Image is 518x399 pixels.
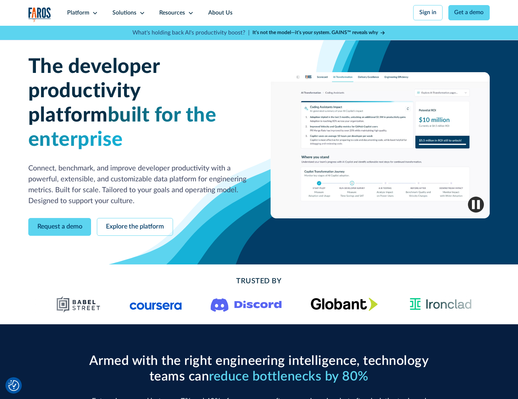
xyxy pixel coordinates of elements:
a: home [28,7,52,22]
h2: Armed with the right engineering intelligence, technology teams can [86,353,432,384]
img: Logo of the online learning platform Coursera. [129,299,182,310]
h2: Trusted By [86,276,432,287]
img: Logo of the analytics and reporting company Faros. [28,7,52,22]
div: Solutions [112,9,136,17]
span: built for the enterprise [28,105,217,150]
div: Platform [67,9,89,17]
a: Request a demo [28,218,91,236]
img: Globant's logo [311,297,378,311]
img: Pause video [468,197,484,213]
img: Logo of the communication platform Discord. [210,297,281,312]
a: Sign in [413,5,443,20]
a: Explore the platform [97,218,173,236]
img: Revisit consent button [8,380,19,391]
h1: The developer productivity platform [28,55,248,152]
button: Cookie Settings [8,380,19,391]
img: Ironclad Logo [407,296,475,313]
p: Connect, benchmark, and improve developer productivity with a powerful, extensible, and customiza... [28,163,248,206]
img: Babel Street logo png [56,296,100,313]
a: It’s not the model—it’s your system. GAINS™ reveals why [252,29,386,37]
strong: It’s not the model—it’s your system. GAINS™ reveals why [252,30,378,35]
a: Get a demo [448,5,490,20]
span: reduce bottlenecks by 80% [209,370,369,383]
p: What's holding back AI's productivity boost? | [132,29,250,37]
div: Resources [159,9,185,17]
